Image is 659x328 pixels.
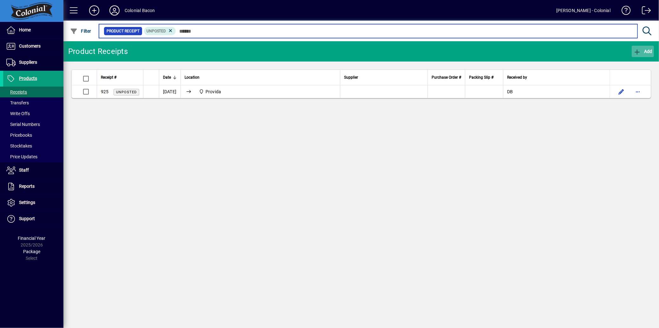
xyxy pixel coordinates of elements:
[616,87,626,97] button: Edit
[3,87,63,97] a: Receipts
[633,87,643,97] button: More options
[19,216,35,221] span: Support
[637,1,651,22] a: Logout
[18,236,46,241] span: Financial Year
[3,97,63,108] a: Transfers
[6,122,40,127] span: Serial Numbers
[6,133,32,138] span: Pricebooks
[3,179,63,194] a: Reports
[469,74,499,81] div: Packing Slip #
[69,25,93,37] button: Filter
[147,29,166,33] span: Unposted
[206,89,221,94] span: Provida
[344,74,424,81] div: Supplier
[507,89,513,94] span: DB
[3,195,63,211] a: Settings
[3,130,63,141] a: Pricebooks
[19,184,35,189] span: Reports
[507,74,606,81] div: Received by
[70,29,91,34] span: Filter
[144,27,176,35] mat-chip: Product Movement Status: Unposted
[23,249,40,254] span: Package
[68,46,128,56] div: Product Receipts
[163,74,171,81] span: Date
[159,85,180,98] td: [DATE]
[104,5,125,16] button: Profile
[432,74,461,81] span: Purchase Order #
[556,5,610,16] div: [PERSON_NAME] - Colonial
[6,89,27,95] span: Receipts
[617,1,631,22] a: Knowledge Base
[3,119,63,130] a: Serial Numbers
[19,200,35,205] span: Settings
[19,43,41,49] span: Customers
[101,74,116,81] span: Receipt #
[185,74,199,81] span: Location
[6,143,32,148] span: Stocktakes
[19,167,29,173] span: Staff
[163,74,177,81] div: Date
[3,55,63,70] a: Suppliers
[185,74,336,81] div: Location
[107,28,140,34] span: Product Receipt
[469,74,493,81] span: Packing Slip #
[116,90,137,94] span: Unposted
[6,154,37,159] span: Price Updates
[507,74,527,81] span: Received by
[101,89,109,94] span: 925
[6,100,29,105] span: Transfers
[19,27,31,32] span: Home
[3,211,63,227] a: Support
[6,111,30,116] span: Write Offs
[3,38,63,54] a: Customers
[101,74,139,81] div: Receipt #
[19,60,37,65] span: Suppliers
[196,88,224,95] span: Provida
[632,46,654,57] button: Add
[633,49,652,54] span: Add
[3,162,63,178] a: Staff
[344,74,358,81] span: Supplier
[3,141,63,151] a: Stocktakes
[84,5,104,16] button: Add
[19,76,37,81] span: Products
[3,22,63,38] a: Home
[3,151,63,162] a: Price Updates
[125,5,155,16] div: Colonial Bacon
[3,108,63,119] a: Write Offs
